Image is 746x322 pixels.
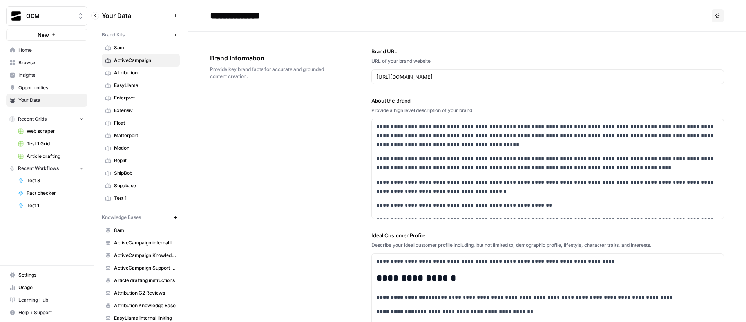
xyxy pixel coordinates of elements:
[14,187,87,199] a: Fact checker
[18,97,84,104] span: Your Data
[27,190,84,197] span: Fact checker
[18,47,84,54] span: Home
[102,214,141,221] span: Knowledge Bases
[114,107,176,114] span: Extensiv
[102,249,180,262] a: ActiveCampaign Knowledge Base
[102,104,180,117] a: Extensiv
[14,137,87,150] a: Test 1 Grid
[27,153,84,160] span: Article drafting
[38,31,49,39] span: New
[102,287,180,299] a: Attribution G2 Reviews
[18,271,84,279] span: Settings
[114,157,176,164] span: Replit
[102,129,180,142] a: Matterport
[114,315,176,322] span: EasyLlama internal linking
[14,174,87,187] a: Test 3
[27,140,84,147] span: Test 1 Grid
[6,6,87,26] button: Workspace: OGM
[377,73,719,81] input: www.sundaysoccer.com
[102,42,180,54] a: 8am
[114,94,176,101] span: Enterpret
[102,11,170,20] span: Your Data
[210,53,328,63] span: Brand Information
[114,170,176,177] span: ShipBob
[102,262,180,274] a: ActiveCampaign Support Center
[6,94,87,107] a: Your Data
[114,227,176,234] span: 8am
[114,57,176,64] span: ActiveCampaign
[102,117,180,129] a: Float
[102,67,180,79] a: Attribution
[114,182,176,189] span: Supabase
[114,132,176,139] span: Matterport
[114,239,176,246] span: ActiveCampaign internal linking
[18,284,84,291] span: Usage
[371,97,724,105] label: About the Brand
[114,82,176,89] span: EasyLlama
[102,92,180,104] a: Enterpret
[14,150,87,163] a: Article drafting
[6,269,87,281] a: Settings
[371,232,724,239] label: Ideal Customer Profile
[114,277,176,284] span: Article drafting instructions
[6,306,87,319] button: Help + Support
[114,69,176,76] span: Attribution
[18,297,84,304] span: Learning Hub
[18,59,84,66] span: Browse
[114,264,176,271] span: ActiveCampaign Support Center
[102,31,125,38] span: Brand Kits
[6,69,87,81] a: Insights
[18,84,84,91] span: Opportunities
[102,142,180,154] a: Motion
[114,119,176,127] span: Float
[102,274,180,287] a: Article drafting instructions
[18,72,84,79] span: Insights
[114,44,176,51] span: 8am
[102,79,180,92] a: EasyLlama
[114,195,176,202] span: Test 1
[102,167,180,179] a: ShipBob
[18,165,59,172] span: Recent Workflows
[114,289,176,297] span: Attribution G2 Reviews
[14,199,87,212] a: Test 1
[6,294,87,306] a: Learning Hub
[9,9,23,23] img: OGM Logo
[371,242,724,249] div: Describe your ideal customer profile including, but not limited to, demographic profile, lifestyl...
[18,309,84,316] span: Help + Support
[371,58,724,65] div: URL of your brand website
[371,47,724,55] label: Brand URL
[27,177,84,184] span: Test 3
[102,54,180,67] a: ActiveCampaign
[27,202,84,209] span: Test 1
[6,113,87,125] button: Recent Grids
[102,299,180,312] a: Attribution Knowledge Base
[102,179,180,192] a: Supabase
[26,12,74,20] span: OGM
[114,302,176,309] span: Attribution Knowledge Base
[6,56,87,69] a: Browse
[114,252,176,259] span: ActiveCampaign Knowledge Base
[18,116,47,123] span: Recent Grids
[102,154,180,167] a: Replit
[210,66,328,80] span: Provide key brand facts for accurate and grounded content creation.
[102,224,180,237] a: 8am
[102,192,180,204] a: Test 1
[27,128,84,135] span: Web scraper
[114,145,176,152] span: Motion
[371,107,724,114] div: Provide a high level description of your brand.
[14,125,87,137] a: Web scraper
[6,44,87,56] a: Home
[102,237,180,249] a: ActiveCampaign internal linking
[6,81,87,94] a: Opportunities
[6,163,87,174] button: Recent Workflows
[6,29,87,41] button: New
[6,281,87,294] a: Usage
